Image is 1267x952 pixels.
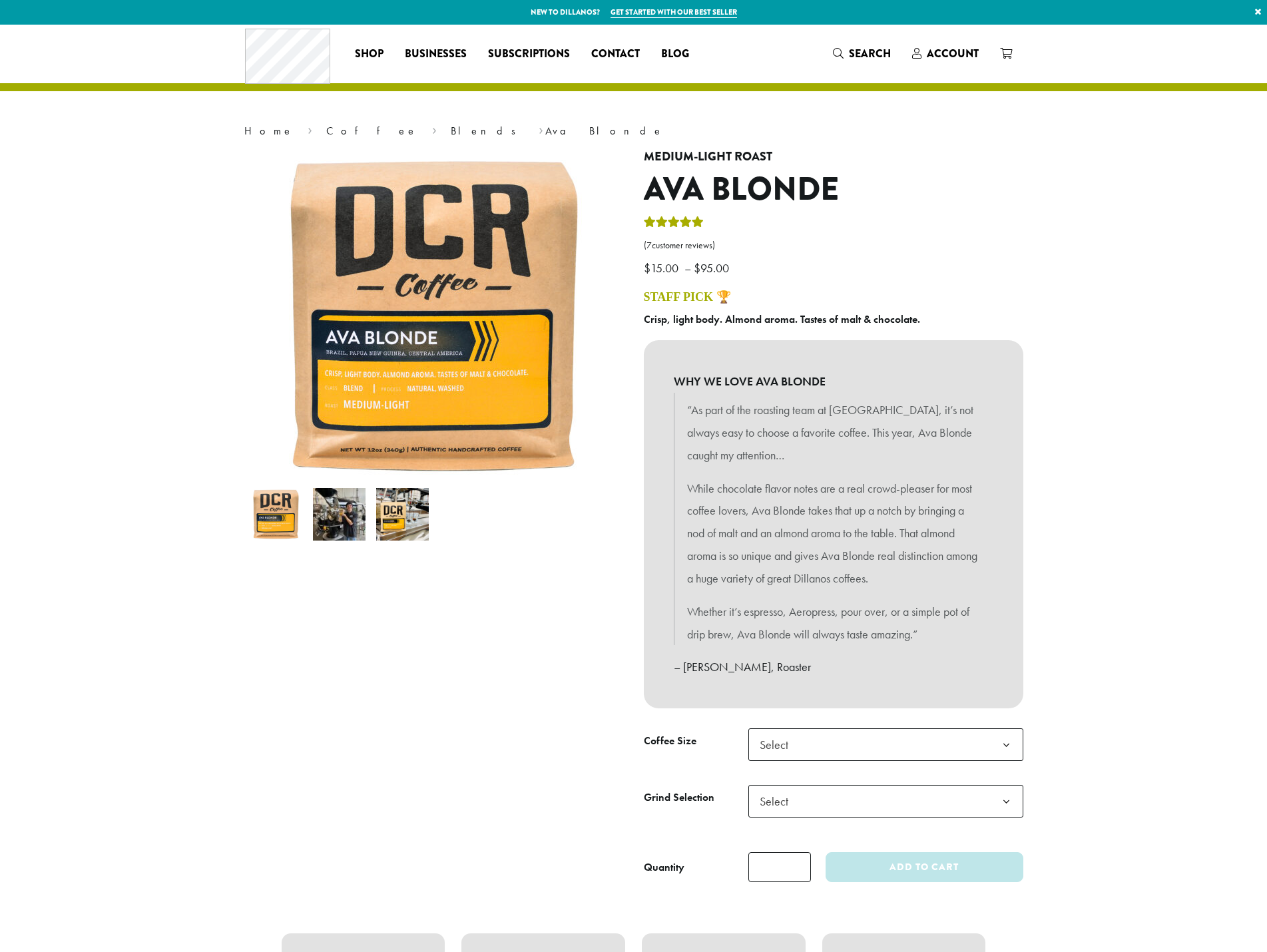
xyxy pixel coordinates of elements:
[344,43,394,65] a: Shop
[376,488,429,541] img: Ava Blonde - Image 3
[355,46,383,63] span: Shop
[644,239,1023,252] a: (7customer reviews)
[644,312,920,326] b: Crisp, light body. Almond aroma. Tastes of malt & chocolate.
[687,477,980,590] p: While chocolate flavor notes are a real crowd-pleaser for most coffee lovers, Ava Blonde takes th...
[644,150,1023,164] h4: Medium-Light Roast
[644,260,682,276] bdi: 15.00
[539,119,543,139] span: ›
[244,123,1023,139] nav: Breadcrumb
[661,46,689,63] span: Blog
[748,785,1023,818] span: Select
[849,46,891,61] span: Search
[748,728,1023,761] span: Select
[326,124,417,138] a: Coffee
[684,260,691,276] span: –
[748,852,811,882] input: Product quantity
[822,43,901,65] a: Search
[405,46,467,63] span: Businesses
[927,46,979,61] span: Account
[268,150,601,483] img: Ava Blonde
[754,732,802,758] span: Select
[694,260,732,276] bdi: 95.00
[646,240,652,251] span: 7
[644,859,684,875] div: Quantity
[644,788,748,808] label: Grind Selection
[244,124,294,138] a: Home
[674,370,993,393] b: WHY WE LOVE AVA BLONDE
[687,399,980,466] p: “As part of the roasting team at [GEOGRAPHIC_DATA], it’s not always easy to choose a favorite cof...
[313,488,366,541] img: Ava Blonde - Image 2
[250,488,302,541] img: Ava Blonde
[644,290,731,304] a: STAFF PICK 🏆
[754,788,802,814] span: Select
[451,124,525,138] a: Blends
[591,46,640,63] span: Contact
[674,656,993,678] p: – [PERSON_NAME], Roaster
[644,260,650,276] span: $
[687,600,980,646] p: Whether it’s espresso, Aeropress, pour over, or a simple pot of drip brew, Ava Blonde will always...
[644,170,1023,209] h1: Ava Blonde
[611,7,737,18] a: Get started with our best seller
[488,46,570,63] span: Subscriptions
[432,119,437,139] span: ›
[644,732,748,751] label: Coffee Size
[826,852,1023,882] button: Add to cart
[308,119,312,139] span: ›
[644,214,704,234] div: Rated 5.00 out of 5
[694,260,700,276] span: $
